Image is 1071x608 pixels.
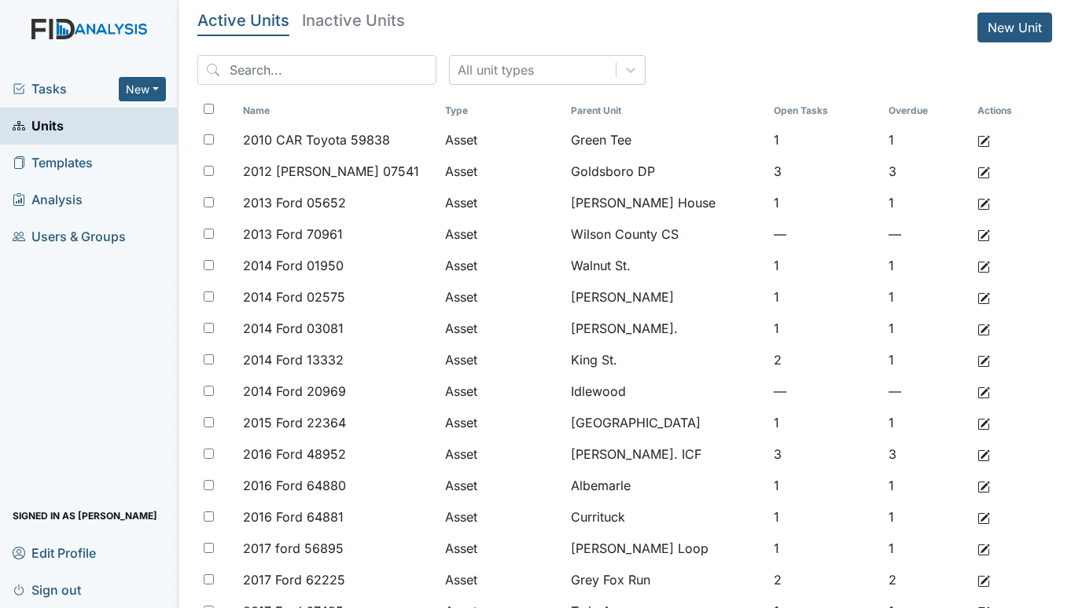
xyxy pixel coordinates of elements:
td: [PERSON_NAME]. [565,313,767,344]
span: Templates [13,151,93,175]
td: Wilson County CS [565,218,767,250]
td: Currituck [565,501,767,533]
span: 2015 Ford 22364 [243,413,346,432]
th: Actions [971,97,1050,124]
td: 1 [767,501,882,533]
span: 2010 CAR Toyota 59838 [243,130,390,149]
td: Asset [439,564,565,595]
td: [PERSON_NAME] House [565,187,767,218]
span: Sign out [13,577,81,602]
td: 1 [882,344,971,375]
span: 2017 ford 56895 [243,539,344,558]
td: 1 [882,281,971,313]
td: 1 [767,250,882,281]
td: Asset [439,250,565,281]
td: Idlewood [565,375,767,407]
span: 2014 Ford 20969 [243,382,346,401]
td: Asset [439,281,565,313]
td: 2 [767,564,882,595]
td: Asset [439,375,565,407]
td: Asset [439,501,565,533]
h5: Inactive Units [302,13,405,28]
td: — [767,218,882,250]
td: 1 [767,187,882,218]
td: Asset [439,156,565,187]
td: 1 [767,470,882,501]
td: Grey Fox Run [565,564,767,595]
td: Goldsboro DP [565,156,767,187]
td: 1 [767,533,882,564]
td: 3 [882,438,971,470]
span: 2012 [PERSON_NAME] 07541 [243,162,419,181]
a: Tasks [13,79,119,98]
span: 2016 Ford 64881 [243,507,344,526]
td: 1 [882,533,971,564]
span: 2014 Ford 13332 [243,350,344,369]
td: 3 [882,156,971,187]
span: 2014 Ford 01950 [243,256,344,275]
td: 1 [882,124,971,156]
td: Asset [439,218,565,250]
input: Toggle All Rows Selected [204,104,214,114]
td: 2 [767,344,882,375]
td: Albemarle [565,470,767,501]
th: Toggle SortBy [767,97,882,124]
h5: Active Units [197,13,289,28]
span: Edit Profile [13,540,96,565]
span: Signed in as [PERSON_NAME] [13,504,157,528]
td: 1 [767,313,882,344]
th: Toggle SortBy [237,97,440,124]
td: 3 [767,438,882,470]
th: Toggle SortBy [565,97,767,124]
td: King St. [565,344,767,375]
td: 1 [882,407,971,438]
span: Units [13,114,64,138]
span: 2013 Ford 70961 [243,225,343,244]
td: [PERSON_NAME]. ICF [565,438,767,470]
th: Toggle SortBy [882,97,971,124]
td: Asset [439,313,565,344]
input: Search... [197,55,436,85]
td: [PERSON_NAME] [565,281,767,313]
td: — [767,375,882,407]
td: Green Tee [565,124,767,156]
td: 2 [882,564,971,595]
span: 2016 Ford 48952 [243,445,346,463]
td: 1 [767,407,882,438]
td: Asset [439,533,565,564]
td: 1 [767,124,882,156]
td: Asset [439,470,565,501]
td: — [882,218,971,250]
td: — [882,375,971,407]
td: Asset [439,124,565,156]
span: Analysis [13,188,83,212]
th: Toggle SortBy [439,97,565,124]
td: 1 [767,281,882,313]
td: 1 [882,501,971,533]
td: 3 [767,156,882,187]
td: Walnut St. [565,250,767,281]
td: [GEOGRAPHIC_DATA] [565,407,767,438]
span: 2017 Ford 62225 [243,570,345,589]
span: 2014 Ford 03081 [243,319,344,338]
span: 2013 Ford 05652 [243,193,346,212]
button: New [119,77,166,101]
td: Asset [439,407,565,438]
td: [PERSON_NAME] Loop [565,533,767,564]
span: Users & Groups [13,225,126,249]
td: Asset [439,438,565,470]
td: 1 [882,470,971,501]
span: 2016 Ford 64880 [243,476,346,495]
span: 2014 Ford 02575 [243,288,345,306]
td: 1 [882,187,971,218]
td: 1 [882,313,971,344]
td: Asset [439,344,565,375]
div: All unit types [458,60,534,79]
a: New Unit [977,13,1052,42]
td: Asset [439,187,565,218]
td: 1 [882,250,971,281]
